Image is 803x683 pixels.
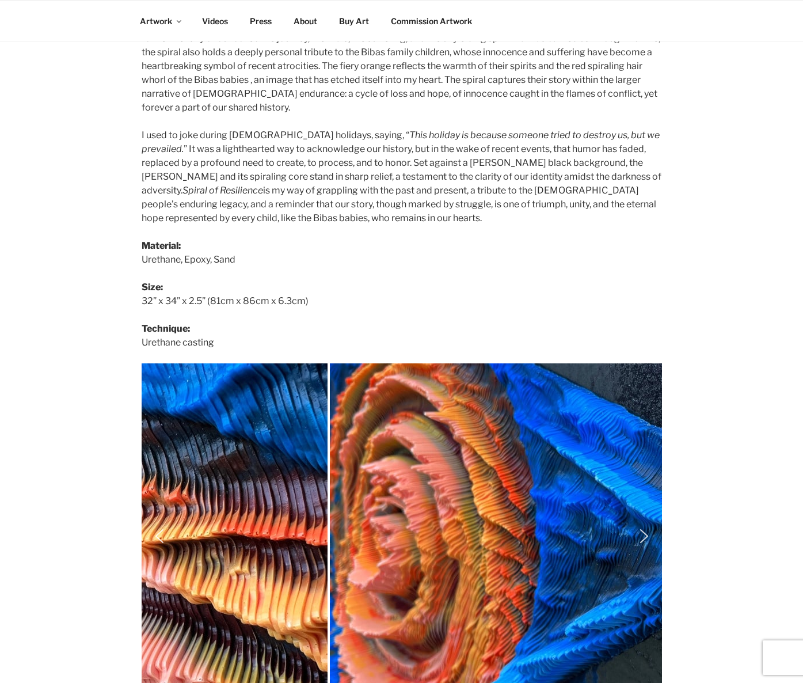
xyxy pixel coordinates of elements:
p: Urethane, Epoxy, Sand 32” x 34” x 2.5” (81cm x 86cm x 6.3cm) Urethane casting [142,239,662,350]
nav: Top Menu [130,7,673,35]
p: I used to joke during [DEMOGRAPHIC_DATA] holidays, saying, “ ” It was a lighthearted way to ackno... [142,128,662,225]
img: previous arrow [150,527,169,545]
a: Videos [192,7,238,35]
a: Commission Artwork [381,7,482,35]
p: The orange spiral is the soul of this piece, embodying the resilience that defines our story. Its... [142,18,662,115]
strong: Technique: [142,323,190,334]
strong: Size: [142,282,163,293]
a: Press [240,7,282,35]
strong: Material: [142,240,181,251]
a: About [284,7,328,35]
a: Buy Art [329,7,379,35]
a: Artwork [130,7,191,35]
em: Spiral of Resilience [182,185,263,196]
img: next arrow [635,527,653,545]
